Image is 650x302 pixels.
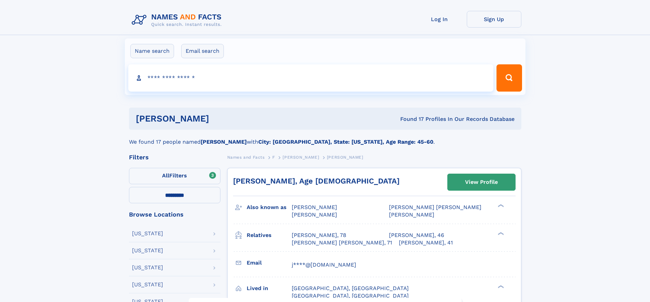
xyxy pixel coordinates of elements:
[292,239,392,247] a: [PERSON_NAME] [PERSON_NAME], 71
[465,174,498,190] div: View Profile
[201,139,247,145] b: [PERSON_NAME]
[389,232,444,239] a: [PERSON_NAME], 46
[247,202,292,213] h3: Also known as
[283,155,319,160] span: [PERSON_NAME]
[129,154,220,160] div: Filters
[129,211,220,218] div: Browse Locations
[448,174,515,190] a: View Profile
[247,229,292,241] h3: Relatives
[412,11,467,28] a: Log In
[247,283,292,294] h3: Lived in
[136,114,305,123] h1: [PERSON_NAME]
[129,11,227,29] img: Logo Names and Facts
[389,211,434,218] span: [PERSON_NAME]
[128,64,494,92] input: search input
[258,139,433,145] b: City: [GEOGRAPHIC_DATA], State: [US_STATE], Age Range: 45-60
[272,153,275,161] a: F
[389,204,481,210] span: [PERSON_NAME] [PERSON_NAME]
[496,231,504,236] div: ❯
[496,284,504,289] div: ❯
[292,232,346,239] a: [PERSON_NAME], 78
[162,172,169,179] span: All
[292,204,337,210] span: [PERSON_NAME]
[305,115,515,123] div: Found 17 Profiles In Our Records Database
[129,168,220,184] label: Filters
[129,130,521,146] div: We found 17 people named with .
[181,44,224,58] label: Email search
[292,285,409,291] span: [GEOGRAPHIC_DATA], [GEOGRAPHIC_DATA]
[132,282,163,287] div: [US_STATE]
[130,44,174,58] label: Name search
[399,239,453,247] a: [PERSON_NAME], 41
[233,177,400,185] a: [PERSON_NAME], Age [DEMOGRAPHIC_DATA]
[247,257,292,269] h3: Email
[467,11,521,28] a: Sign Up
[132,248,163,253] div: [US_STATE]
[496,64,522,92] button: Search Button
[227,153,265,161] a: Names and Facts
[327,155,363,160] span: [PERSON_NAME]
[132,231,163,236] div: [US_STATE]
[496,204,504,208] div: ❯
[292,211,337,218] span: [PERSON_NAME]
[272,155,275,160] span: F
[292,292,409,299] span: [GEOGRAPHIC_DATA], [GEOGRAPHIC_DATA]
[283,153,319,161] a: [PERSON_NAME]
[132,265,163,270] div: [US_STATE]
